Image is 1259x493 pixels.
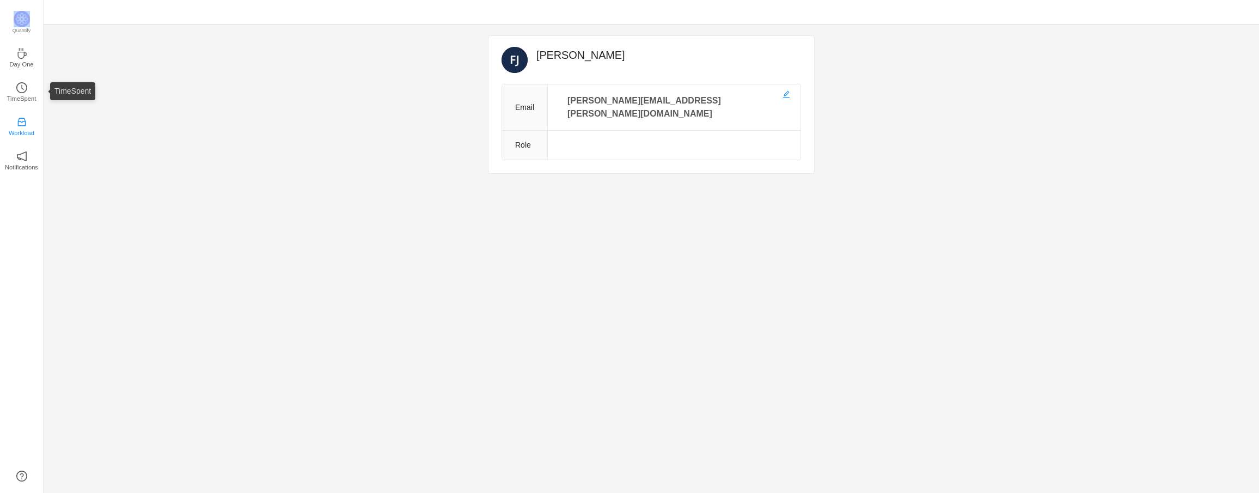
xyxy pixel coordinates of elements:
p: Workload [9,128,34,138]
p: [PERSON_NAME][EMAIL_ADDRESS][PERSON_NAME][DOMAIN_NAME] [561,93,787,121]
img: Quantify [14,11,30,27]
i: icon: coffee [16,48,27,59]
i: icon: notification [16,151,27,162]
p: TimeSpent [7,94,36,104]
h2: [PERSON_NAME] [536,47,801,63]
a: icon: question-circle [16,471,27,482]
a: icon: notificationNotifications [16,154,27,165]
a: icon: coffeeDay One [16,51,27,62]
p: Day One [9,59,33,69]
i: icon: clock-circle [16,82,27,93]
th: Email [502,84,548,131]
a: icon: inboxWorkload [16,120,27,131]
p: Notifications [5,162,38,172]
p: Quantify [13,27,31,35]
img: FJ [502,47,528,73]
a: icon: clock-circleTimeSpent [16,86,27,96]
th: Role [502,131,548,160]
i: icon: edit [783,90,790,98]
i: icon: inbox [16,117,27,127]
